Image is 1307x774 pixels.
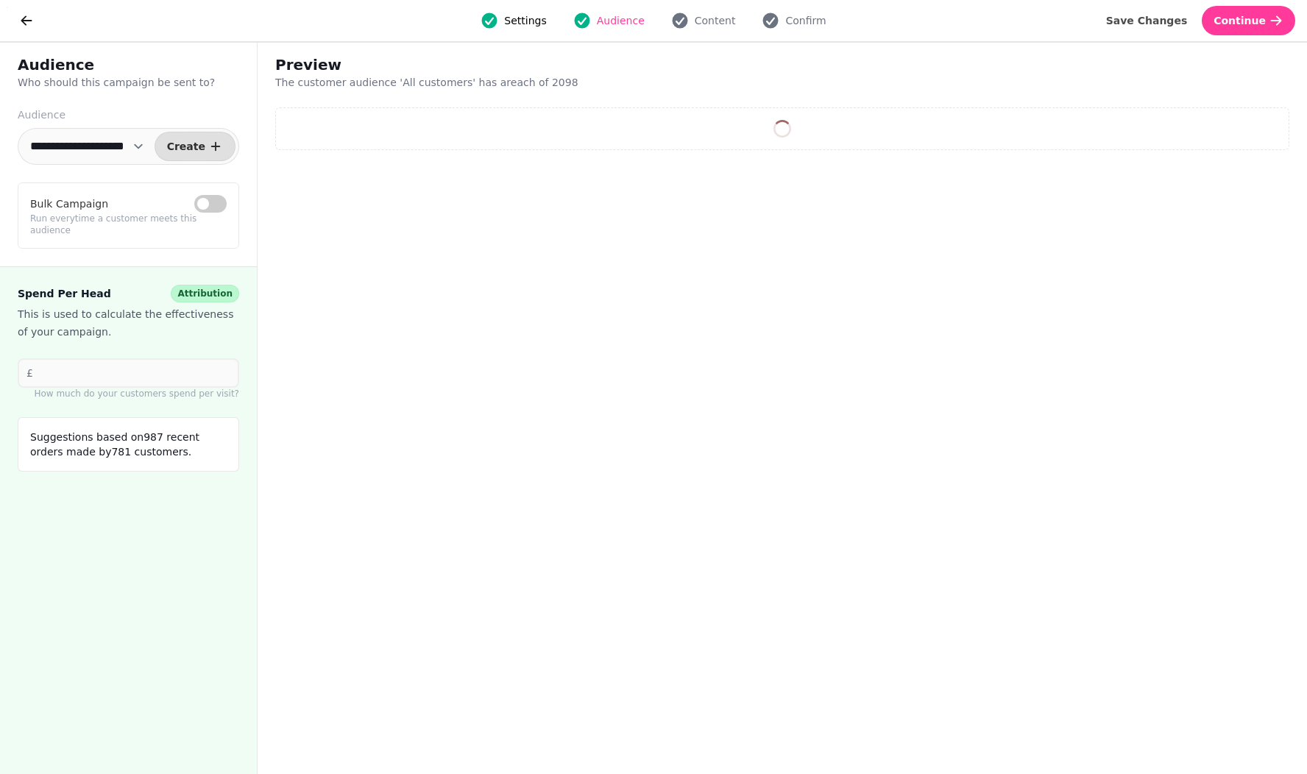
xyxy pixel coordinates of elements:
span: Spend Per Head [18,285,111,302]
h2: Audience [18,54,239,75]
button: Create [155,132,235,161]
p: This is used to calculate the effectiveness of your campaign. [18,305,239,341]
span: Settings [504,13,546,28]
p: Who should this campaign be sent to? [18,75,239,90]
span: Create [167,141,205,152]
p: Suggestions based on 987 recent orders made by 781 customers. [30,430,227,459]
button: go back [12,6,41,35]
span: Content [695,13,736,28]
span: Continue [1214,15,1266,26]
p: How much do your customers spend per visit? [18,388,239,400]
div: Attribution [171,285,239,302]
h2: Preview [275,54,558,75]
label: Bulk Campaign [30,195,108,213]
p: Run everytime a customer meets this audience [30,213,227,236]
button: Save Changes [1094,6,1200,35]
span: Save Changes [1106,15,1188,26]
span: Confirm [785,13,826,28]
button: Continue [1202,6,1295,35]
p: The customer audience ' All customers ' has a reach of 2098 [275,75,652,90]
span: Audience [597,13,645,28]
label: Audience [18,107,239,122]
